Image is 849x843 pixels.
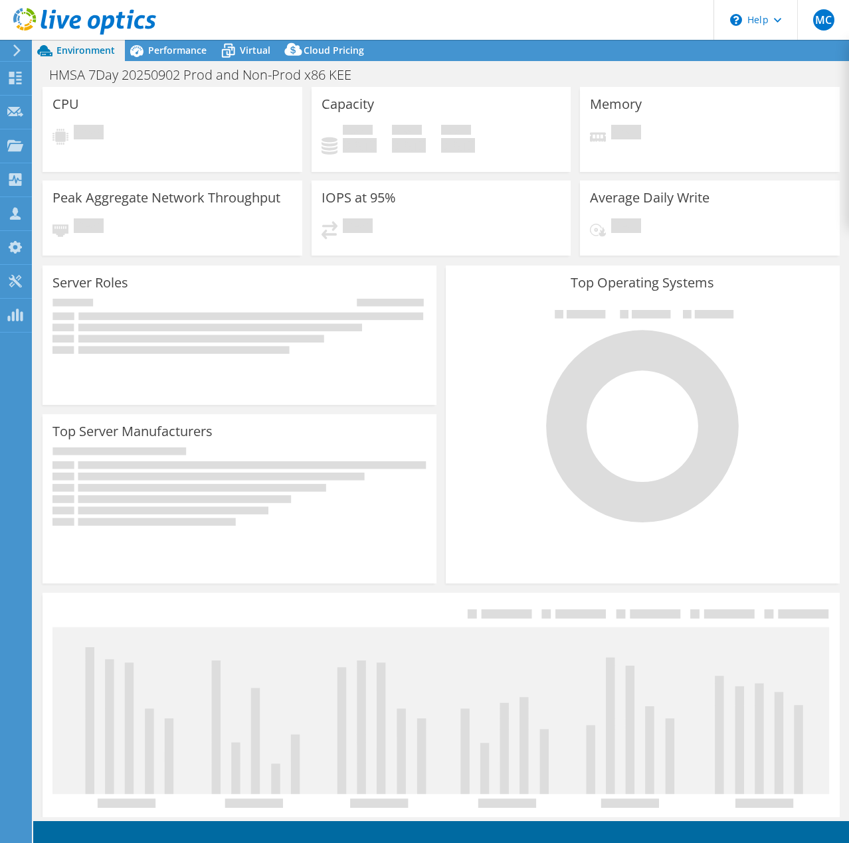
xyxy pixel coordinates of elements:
span: Pending [343,218,373,236]
span: MC [813,9,834,31]
h4: 0 GiB [392,138,426,153]
span: Used [343,125,373,138]
h3: Average Daily Write [590,191,709,205]
h3: Memory [590,97,642,112]
h3: Server Roles [52,275,128,290]
span: Free [392,125,422,138]
span: Pending [611,218,641,236]
span: Total [441,125,471,138]
span: Virtual [240,44,270,56]
span: Performance [148,44,207,56]
h3: IOPS at 95% [322,191,396,205]
span: Pending [74,218,104,236]
span: Environment [56,44,115,56]
h3: Top Operating Systems [456,275,830,290]
h1: HMSA 7Day 20250902 Prod and Non-Prod x86 KEE [43,68,372,82]
h3: CPU [52,97,79,112]
span: Pending [74,125,104,143]
h3: Capacity [322,97,374,112]
span: Cloud Pricing [304,44,364,56]
h3: Top Server Manufacturers [52,424,213,439]
h4: 0 GiB [343,138,377,153]
span: Pending [611,125,641,143]
h3: Peak Aggregate Network Throughput [52,191,280,205]
h4: 0 GiB [441,138,475,153]
svg: \n [730,14,742,26]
